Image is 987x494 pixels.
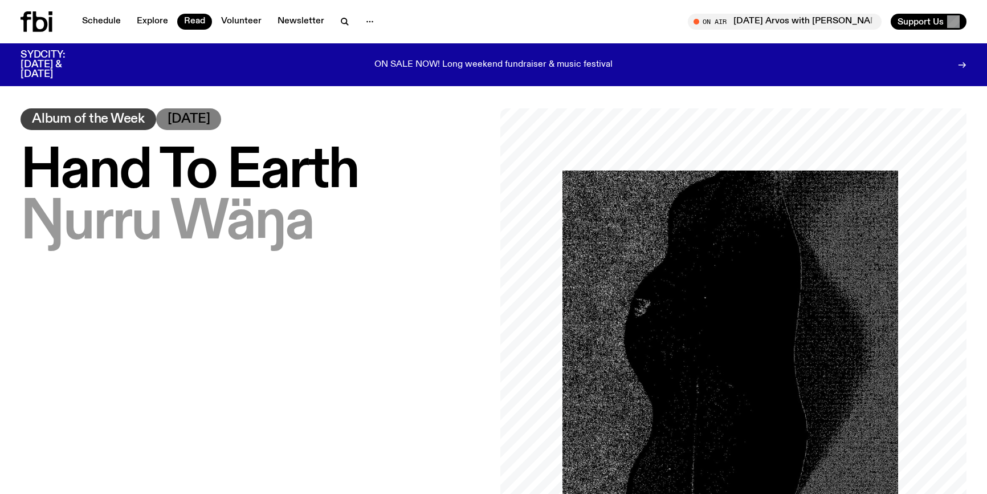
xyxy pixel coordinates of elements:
[21,143,358,200] span: Hand To Earth
[177,14,212,30] a: Read
[898,17,944,27] span: Support Us
[75,14,128,30] a: Schedule
[891,14,966,30] button: Support Us
[214,14,268,30] a: Volunteer
[688,14,882,30] button: On Air[DATE] Arvos with [PERSON_NAME]
[271,14,331,30] a: Newsletter
[374,60,613,70] p: ON SALE NOW! Long weekend fundraiser & music festival
[168,113,210,125] span: [DATE]
[21,50,93,79] h3: SYDCITY: [DATE] & [DATE]
[130,14,175,30] a: Explore
[21,195,313,252] span: Ŋurru Wäŋa
[32,113,145,125] span: Album of the Week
